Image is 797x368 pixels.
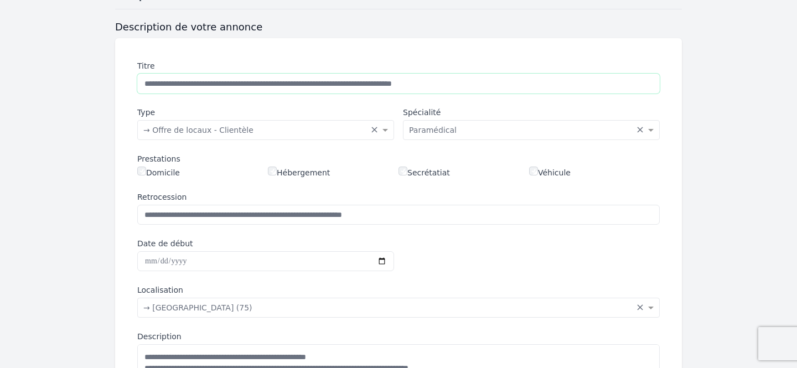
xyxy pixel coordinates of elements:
span: Clear all [636,302,645,313]
label: Retrocession [137,191,660,203]
label: Hébergement [268,167,330,178]
label: Date de début [137,238,394,249]
label: Titre [137,60,660,71]
div: Prestations [137,153,660,164]
h3: Description de votre annonce [115,20,682,34]
label: Localisation [137,284,660,296]
input: Véhicule [529,167,538,175]
label: Type [137,107,394,118]
label: Description [137,331,660,342]
input: Secrétatiat [398,167,407,175]
label: Secrétatiat [398,167,450,178]
label: Spécialité [403,107,660,118]
input: Hébergement [268,167,277,175]
span: Clear all [370,125,380,136]
label: Véhicule [529,167,571,178]
label: Domicile [137,167,180,178]
input: Domicile [137,167,146,175]
span: Clear all [636,125,645,136]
